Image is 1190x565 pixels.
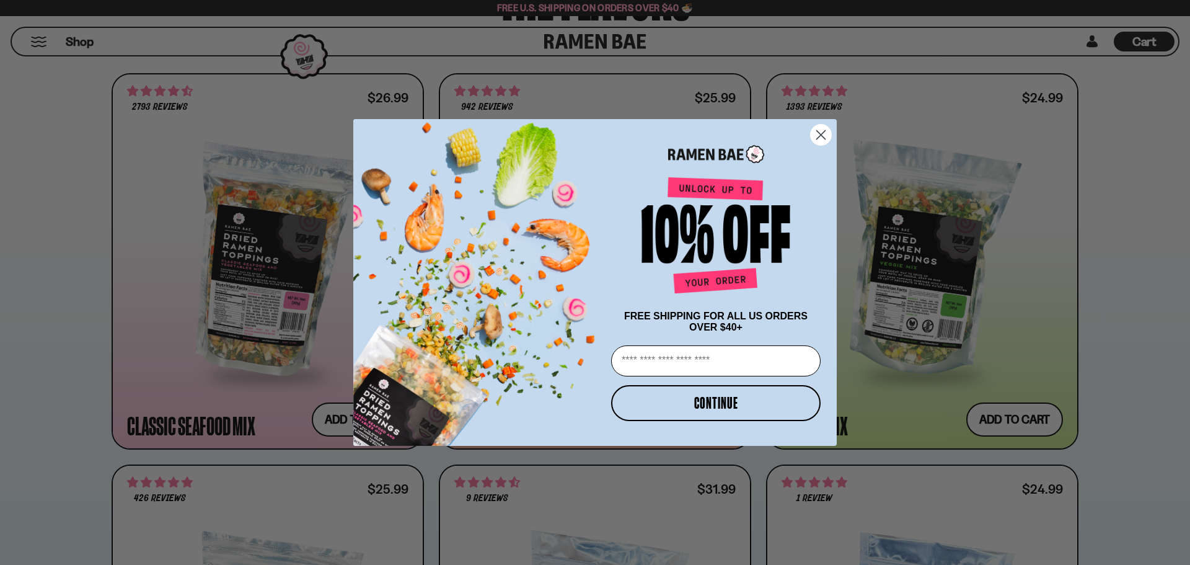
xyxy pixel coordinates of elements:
img: ce7035ce-2e49-461c-ae4b-8ade7372f32c.png [353,109,606,446]
img: Unlock up to 10% off [638,177,793,298]
button: Close dialog [810,124,832,146]
img: Ramen Bae Logo [668,144,764,164]
button: CONTINUE [611,385,821,421]
span: FREE SHIPPING FOR ALL US ORDERS OVER $40+ [624,311,808,332]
